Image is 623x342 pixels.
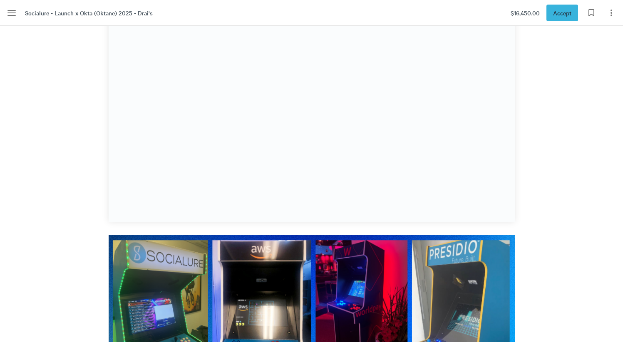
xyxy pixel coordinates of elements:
[3,5,20,21] button: Menu
[546,5,578,21] button: Accept
[553,8,571,17] span: Accept
[511,8,540,17] span: $16,450.00
[603,5,620,21] button: Page options
[25,8,153,17] span: Socialure - Launch x Okta (Oktane) 2025 - Drai's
